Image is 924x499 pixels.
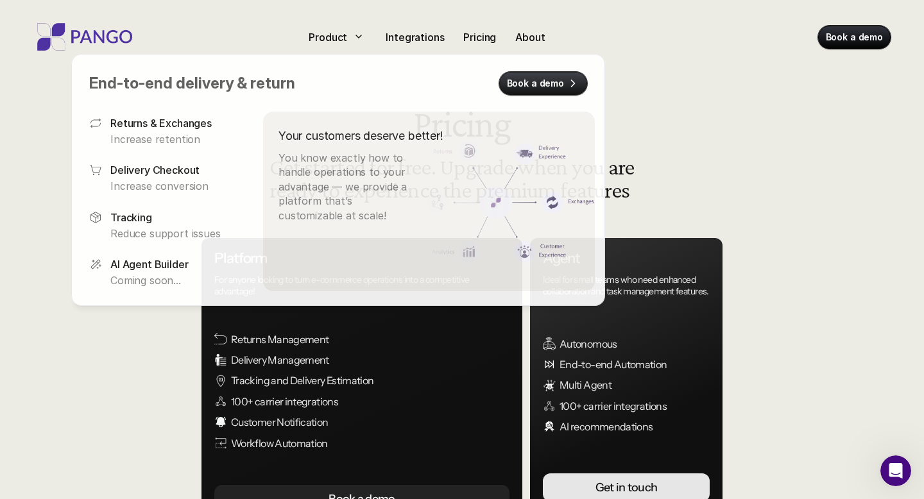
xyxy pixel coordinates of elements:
[458,27,501,47] a: Pricing
[510,27,550,47] a: About
[818,26,891,49] a: Book a demo
[515,30,545,45] p: About
[880,455,911,486] iframe: Intercom live chat
[386,30,444,45] p: Integrations
[309,30,347,45] p: Product
[381,27,449,47] a: Integrations
[826,31,883,44] p: Book a demo
[463,30,496,45] p: Pricing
